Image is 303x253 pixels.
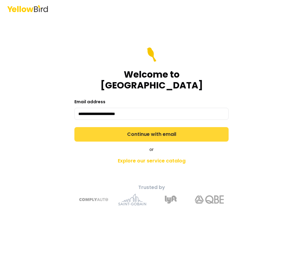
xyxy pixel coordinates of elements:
a: Explore our service catalog [45,155,258,167]
h1: Welcome to [GEOGRAPHIC_DATA] [74,69,229,91]
span: or [149,146,154,152]
p: Trusted by [45,184,258,191]
button: Continue with email [74,127,229,142]
label: Email address [74,99,105,105]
